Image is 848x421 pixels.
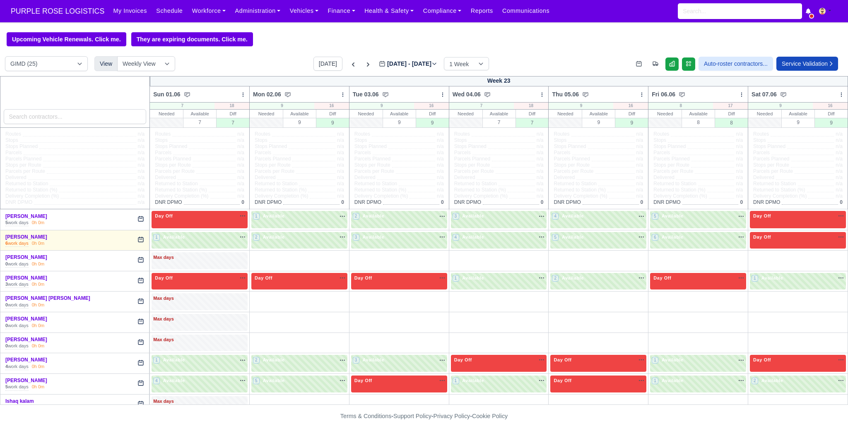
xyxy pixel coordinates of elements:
[349,110,383,118] div: Needed
[138,144,145,149] span: n/a
[636,175,643,180] span: n/a
[613,103,648,109] div: 16
[32,323,45,329] div: 0h 0m
[150,103,214,109] div: 7
[155,168,195,175] span: Parcels per Route
[836,181,843,187] span: n/a
[32,281,45,288] div: 0h 0m
[437,193,444,199] span: n/a
[138,162,145,168] span: n/a
[138,150,145,155] span: n/a
[313,57,342,71] button: [DATE]
[4,109,147,124] input: Search contractors...
[32,302,45,309] div: 0h 0m
[337,144,344,149] span: n/a
[152,3,187,19] a: Schedule
[337,187,344,193] span: n/a
[354,175,376,181] span: Delivered
[255,199,282,206] span: DNR DPMO
[283,118,316,127] div: 9
[454,144,487,150] span: Stops Planned
[337,168,344,174] span: n/a
[682,118,715,127] div: 8
[615,118,648,127] div: 9
[836,187,843,193] span: n/a
[32,261,45,268] div: 0h 0m
[237,144,244,149] span: n/a
[554,181,596,187] span: Returned to Station
[537,181,544,187] span: n/a
[214,103,249,109] div: 18
[437,150,444,155] span: n/a
[354,150,371,156] span: Parcels
[713,103,748,109] div: 17
[255,144,287,150] span: Stops Planned
[5,316,47,322] a: [PERSON_NAME]
[549,103,613,109] div: 9
[736,131,743,137] span: n/a
[454,199,481,206] span: DNR DPMO
[815,110,848,118] div: Diff
[255,175,276,181] span: Delivered
[753,131,769,137] span: Routes
[736,193,743,199] span: n/a
[537,193,544,199] span: n/a
[782,118,814,127] div: 9
[5,137,18,144] span: Stops
[314,103,349,109] div: 16
[454,193,508,199] span: Delivery Completion (%)
[454,181,497,187] span: Returned to Station
[437,156,444,162] span: n/a
[813,103,848,109] div: 16
[437,187,444,193] span: n/a
[441,199,444,205] span: 0
[836,193,843,199] span: n/a
[653,181,696,187] span: Returned to Station
[753,156,789,162] span: Parcels Planned
[5,275,47,281] a: [PERSON_NAME]
[437,175,444,180] span: n/a
[537,162,544,168] span: n/a
[32,343,45,349] div: 0h 0m
[5,337,47,342] a: [PERSON_NAME]
[653,168,693,175] span: Parcels per Route
[285,3,323,19] a: Vehicles
[437,168,444,174] span: n/a
[237,162,244,168] span: n/a
[416,118,449,127] div: 9
[836,168,843,174] span: n/a
[217,118,249,127] div: 7
[554,193,607,199] span: Delivery Completion (%)
[514,103,549,109] div: 18
[255,181,297,187] span: Returned to Station
[653,199,680,206] span: DNR DPMO
[836,131,843,137] span: n/a
[699,57,773,71] button: Auto-roster contractors...
[255,156,291,162] span: Parcels Planned
[108,3,152,19] a: My Invoices
[483,110,516,118] div: Available
[155,193,208,199] span: Delivery Completion (%)
[653,175,675,181] span: Delivered
[454,131,470,137] span: Routes
[337,150,344,155] span: n/a
[354,137,367,144] span: Stops
[554,131,569,137] span: Routes
[434,413,470,419] a: Privacy Policy
[736,181,743,187] span: n/a
[641,199,643,205] span: 0
[5,398,34,404] a: Ishaq kalam
[32,364,45,370] div: 0h 0m
[636,168,643,174] span: n/a
[836,156,843,162] span: n/a
[736,175,743,180] span: n/a
[32,404,45,411] div: 0h 0m
[316,118,349,127] div: 9
[354,187,406,193] span: Returned to Station (%)
[138,131,145,137] span: n/a
[94,56,118,71] div: View
[836,144,843,149] span: n/a
[255,131,270,137] span: Routes
[131,32,253,46] a: They are expiring documents. Click me.
[155,187,207,193] span: Returned to Station (%)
